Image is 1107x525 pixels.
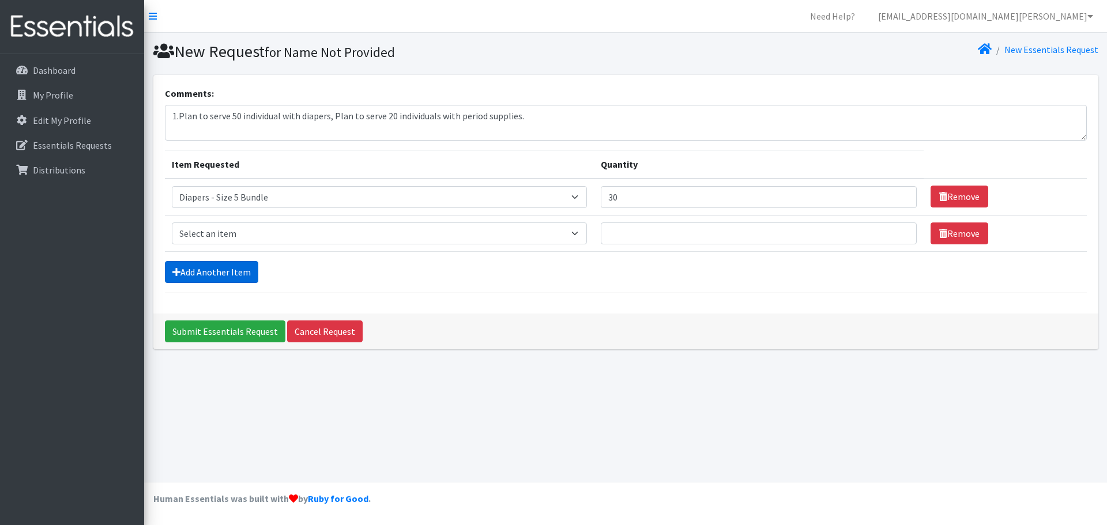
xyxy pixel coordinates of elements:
p: My Profile [33,89,73,101]
th: Quantity [594,150,924,179]
a: Ruby for Good [308,493,368,504]
p: Essentials Requests [33,139,112,151]
h1: New Request [153,41,622,62]
img: HumanEssentials [5,7,140,46]
a: Remove [931,222,988,244]
a: New Essentials Request [1004,44,1098,55]
input: Submit Essentials Request [165,320,285,342]
a: Dashboard [5,59,140,82]
a: [EMAIL_ADDRESS][DOMAIN_NAME][PERSON_NAME] [869,5,1102,28]
strong: Human Essentials was built with by . [153,493,371,504]
a: Distributions [5,158,140,182]
a: My Profile [5,84,140,107]
label: Comments: [165,86,214,100]
p: Edit My Profile [33,115,91,126]
a: Remove [931,186,988,207]
th: Item Requested [165,150,594,179]
p: Dashboard [33,65,76,76]
a: Essentials Requests [5,134,140,157]
a: Cancel Request [287,320,363,342]
a: Add Another Item [165,261,258,283]
a: Edit My Profile [5,109,140,132]
p: Distributions [33,164,85,176]
a: Need Help? [801,5,864,28]
small: for Name Not Provided [265,44,395,61]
